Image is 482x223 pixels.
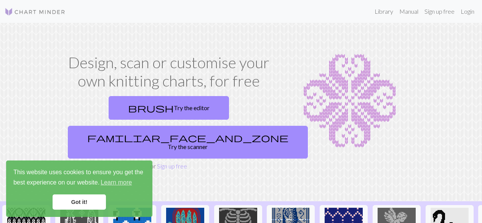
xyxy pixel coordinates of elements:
h1: Design, scan or customise your own knitting charts, for free [65,53,273,90]
a: Library [372,4,396,19]
span: This website uses cookies to ensure you get the best experience on our website. [13,168,145,188]
span: familiar_face_and_zone [87,132,288,143]
span: brush [128,103,174,113]
a: dismiss cookie message [53,194,106,210]
a: Sign up free [157,162,187,170]
img: Logo [5,7,66,16]
a: learn more about cookies [99,177,133,188]
a: Try the scanner [68,126,308,159]
div: cookieconsent [6,160,152,217]
a: Login [458,4,477,19]
a: Try the editor [109,96,229,120]
a: Manual [396,4,421,19]
img: Chart example [282,53,418,149]
div: or [65,93,273,171]
a: Sign up free [421,4,458,19]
